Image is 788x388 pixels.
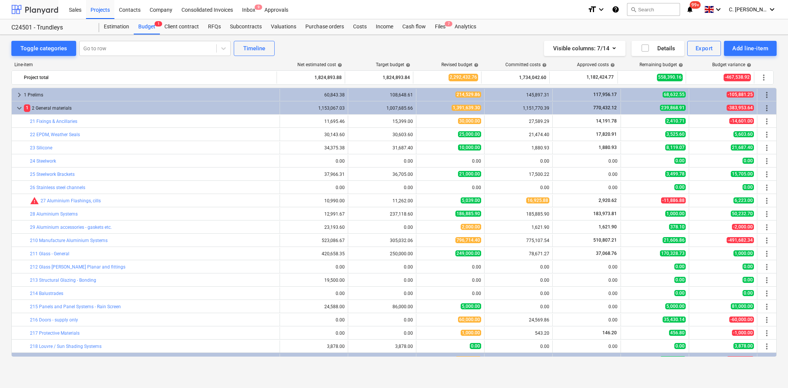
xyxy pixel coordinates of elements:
[485,71,546,84] div: 1,734,042.60
[595,251,618,256] span: 37,068.76
[665,144,686,151] span: 8,119.07
[488,211,549,217] div: 185,885.90
[30,317,78,323] a: 216 Doors - supply only
[351,344,413,349] div: 3,878.00
[488,185,549,190] div: 0.00
[762,183,771,192] span: More actions
[505,62,547,67] div: Committed costs
[255,5,262,10] span: 9
[762,210,771,219] span: More actions
[759,73,768,82] span: More actions
[283,291,345,296] div: 0.00
[455,92,481,98] span: 214,529.86
[593,211,618,216] span: 183,973.81
[556,172,618,177] div: 0.00
[351,304,413,309] div: 86,000.00
[743,184,754,190] span: 0.00
[419,291,481,296] div: 0.00
[283,92,345,98] div: 60,843.38
[762,223,771,232] span: More actions
[687,41,721,56] button: Export
[674,184,686,190] span: 0.00
[762,90,771,99] span: More actions
[762,170,771,179] span: More actions
[280,71,342,84] div: 1,824,893.88
[419,278,481,283] div: 0.00
[461,303,481,309] span: 5,000.00
[488,132,549,137] div: 21,474.40
[336,63,342,67] span: help
[731,144,754,151] span: 21,687.40
[351,331,413,336] div: 0.00
[371,19,398,34] div: Income
[30,291,63,296] a: 214 Balustrades
[283,317,345,323] div: 0.00
[15,104,24,113] span: keyboard_arrow_down
[593,105,618,110] span: 770,432.12
[733,343,754,349] span: 3,878.00
[30,331,80,336] a: 217 Protective Materials
[41,198,101,203] a: 27 Aluminium Flashings, cills
[762,276,771,285] span: More actions
[588,5,597,14] i: format_size
[553,43,616,53] div: Visible columns : 7/14
[376,62,410,67] div: Target budget
[30,185,85,190] a: 26 Stainless steel channels
[762,262,771,272] span: More actions
[556,344,618,349] div: 0.00
[30,251,69,256] a: 211 Glass - General
[24,89,277,101] div: 1 Prelims
[729,6,767,12] span: C. [PERSON_NAME]
[630,6,636,12] span: search
[11,41,76,56] button: Toggle categories
[30,172,75,177] a: 25 Steelwork Brackets
[351,106,413,111] div: 1,007,685.66
[11,62,277,67] div: Line-item
[612,5,619,14] i: Knowledge base
[595,118,618,124] span: 14,191.78
[724,74,751,81] span: -467,538.92
[472,63,478,67] span: help
[30,145,52,151] a: 23 Silicone
[556,158,618,164] div: 0.00
[663,92,686,98] span: 68,632.55
[348,71,410,84] div: 1,824,893.84
[20,43,67,53] div: Toggle categories
[556,317,618,323] div: 0.00
[283,331,345,336] div: 0.00
[24,102,277,114] div: 2 General materials
[351,198,413,203] div: 11,262.00
[283,251,345,256] div: 420,658.35
[155,21,162,26] span: 1
[283,145,345,151] div: 34,375.38
[458,317,481,323] span: 60,000.00
[762,104,771,113] span: More actions
[351,211,413,217] div: 237,118.60
[745,63,751,67] span: help
[441,62,478,67] div: Revised budget
[243,43,265,53] div: Timeline
[712,62,751,67] div: Budget variance
[419,158,481,164] div: 0.00
[349,19,371,34] div: Costs
[160,19,203,34] div: Client contract
[727,92,754,98] span: -105,881.25
[488,158,549,164] div: 0.00
[445,21,452,26] span: 7
[674,343,686,349] span: 0.00
[762,355,771,364] span: More actions
[283,211,345,217] div: 12,991.67
[30,264,125,270] a: 212 Glass [PERSON_NAME] Planar and fittings
[577,62,615,67] div: Approved costs
[732,43,768,53] div: Add line-item
[762,342,771,351] span: More actions
[595,132,618,137] span: 17,820.91
[351,317,413,323] div: 0.00
[690,1,701,9] span: 99+
[488,251,549,256] div: 78,671.27
[674,158,686,164] span: 0.00
[674,277,686,283] span: 0.00
[657,74,683,81] span: 558,390.16
[30,304,121,309] a: 215 Panels and Panel Systems - Rain Screen
[762,157,771,166] span: More actions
